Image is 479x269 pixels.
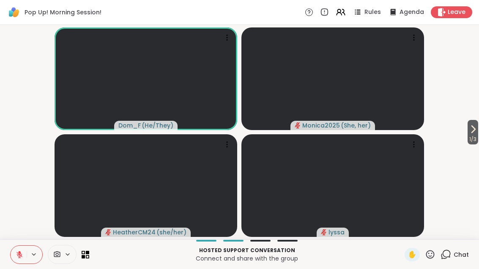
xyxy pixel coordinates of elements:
span: Leave [448,8,465,16]
span: Rules [364,8,381,16]
span: audio-muted [321,229,327,235]
span: ( she/her ) [156,228,186,236]
img: ShareWell Logomark [7,5,21,19]
span: ✋ [408,250,416,260]
span: ( She, her ) [341,121,371,130]
span: audio-muted [295,122,301,128]
span: audio-muted [105,229,111,235]
p: Connect and share with the group [94,254,400,263]
span: Pop Up! Morning Session! [25,8,101,16]
span: Monica2025 [302,121,340,130]
span: lyssa [328,228,345,236]
span: Dom_F [118,121,141,130]
button: 1/3 [468,120,478,144]
span: Chat [454,250,469,259]
span: 1 / 3 [468,134,478,144]
span: Agenda [400,8,424,16]
span: HeatherCM24 [113,228,156,236]
p: Hosted support conversation [94,247,400,254]
span: ( He/They ) [142,121,173,130]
